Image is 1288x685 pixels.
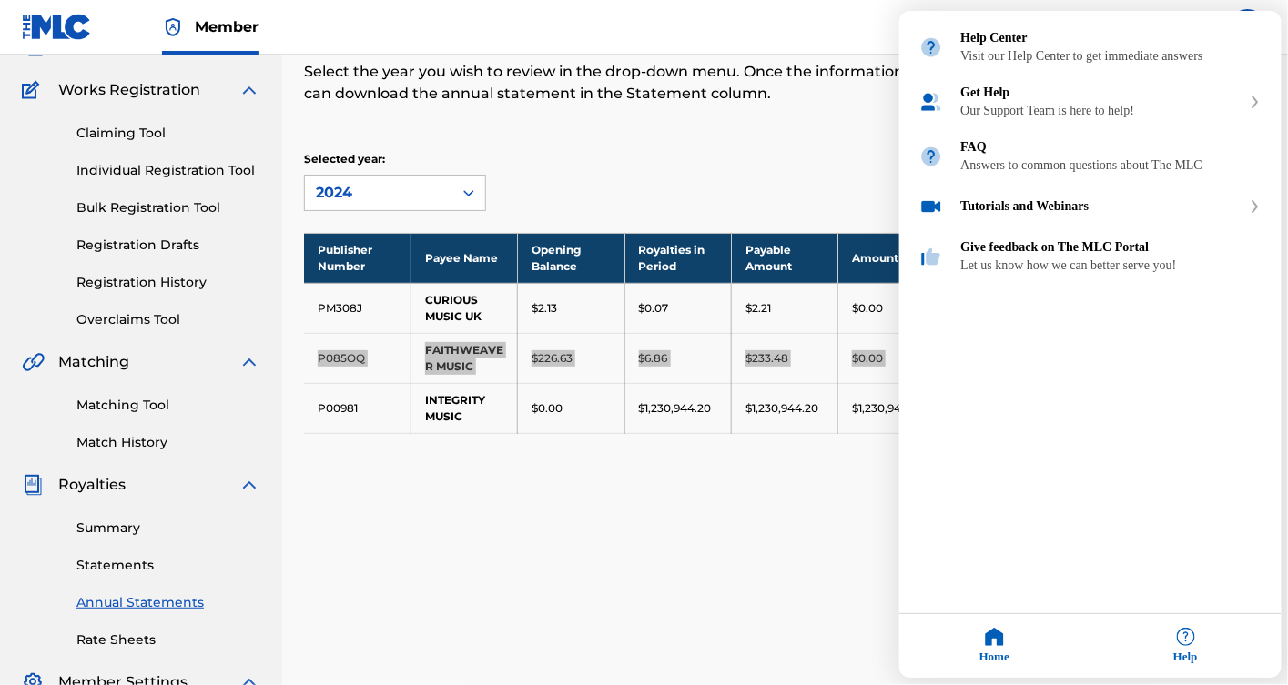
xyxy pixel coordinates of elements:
[899,615,1090,679] div: Home
[899,230,1282,285] div: Give feedback on The MLC Portal
[919,91,943,115] img: module icon
[1090,615,1282,679] div: Help
[961,86,1242,101] div: Get Help
[961,159,1262,174] div: Answers to common questions about The MLC
[961,241,1262,256] div: Give feedback on The MLC Portal
[919,36,943,60] img: module icon
[1250,96,1261,109] svg: expand
[899,76,1282,130] div: Get Help
[919,246,943,269] img: module icon
[961,259,1262,274] div: Let us know how we can better serve you!
[961,105,1242,119] div: Our Support Team is here to help!
[899,21,1282,76] div: Help Center
[961,200,1242,215] div: Tutorials and Webinars
[961,50,1262,65] div: Visit our Help Center to get immediate answers
[899,12,1282,285] div: entering resource center home
[899,130,1282,185] div: FAQ
[919,196,943,219] img: module icon
[899,12,1282,285] div: Resource center home modules
[961,141,1262,156] div: FAQ
[1250,201,1261,214] svg: expand
[899,185,1282,230] div: Tutorials and Webinars
[961,32,1262,46] div: Help Center
[919,146,943,169] img: module icon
